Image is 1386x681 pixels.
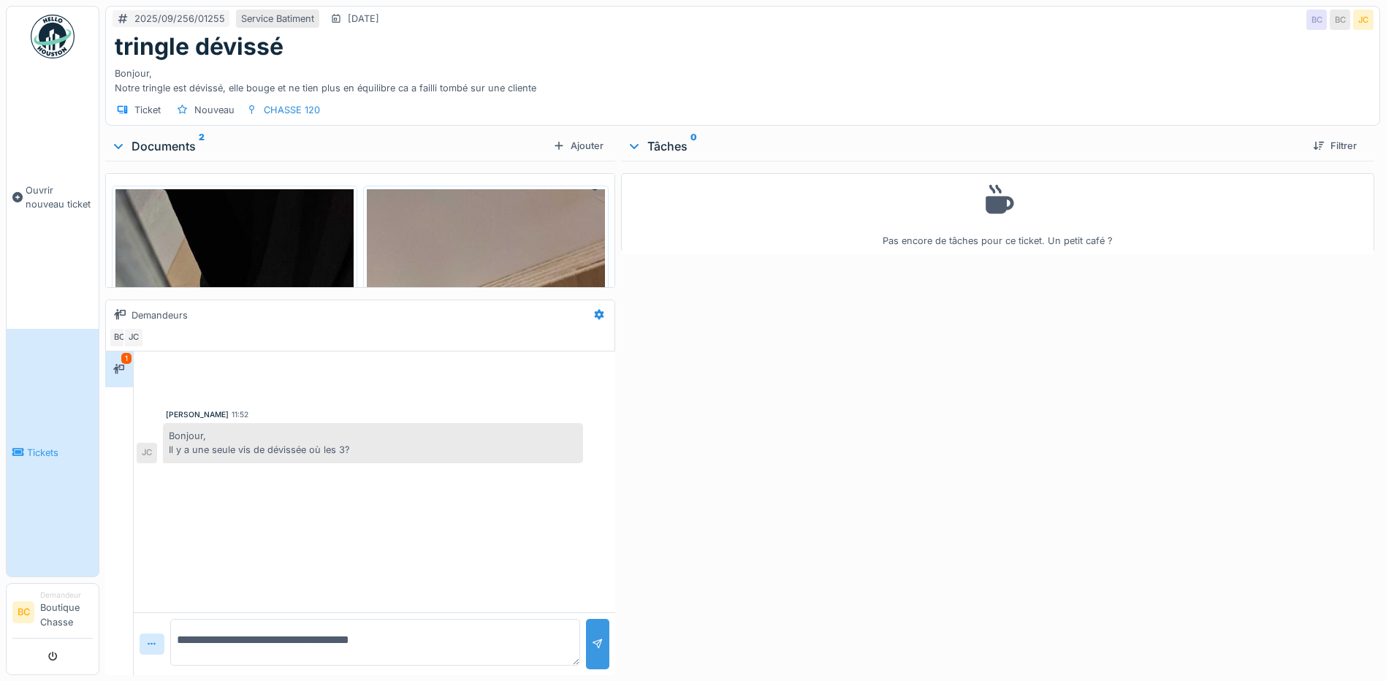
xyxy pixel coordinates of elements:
[1307,136,1363,156] div: Filtrer
[123,327,144,348] div: JC
[134,103,161,117] div: Ticket
[134,12,225,26] div: 2025/09/256/01255
[631,180,1365,248] div: Pas encore de tâches pour ce ticket. Un petit café ?
[31,15,75,58] img: Badge_color-CXgf-gQk.svg
[1353,9,1374,30] div: JC
[199,137,205,155] sup: 2
[264,103,320,117] div: CHASSE 120
[1306,9,1327,30] div: BC
[7,329,99,577] a: Tickets
[132,308,188,322] div: Demandeurs
[40,590,93,601] div: Demandeur
[547,136,609,156] div: Ajouter
[348,12,379,26] div: [DATE]
[12,601,34,623] li: BC
[27,446,93,460] span: Tickets
[163,423,583,463] div: Bonjour, Il y a une seule vis de dévissée où les 3?
[121,353,132,364] div: 1
[137,443,157,463] div: JC
[111,137,547,155] div: Documents
[194,103,235,117] div: Nouveau
[1330,9,1350,30] div: BC
[627,137,1301,155] div: Tâches
[115,33,283,61] h1: tringle dévissé
[109,327,129,348] div: BC
[241,12,314,26] div: Service Batiment
[232,409,248,420] div: 11:52
[26,183,93,211] span: Ouvrir nouveau ticket
[7,66,99,329] a: Ouvrir nouveau ticket
[166,409,229,420] div: [PERSON_NAME]
[690,137,697,155] sup: 0
[115,61,1371,94] div: Bonjour, Notre tringle est dévissé, elle bouge et ne tien plus en équilibre ca a failli tombé sur...
[12,590,93,639] a: BC DemandeurBoutique Chasse
[40,590,93,635] li: Boutique Chasse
